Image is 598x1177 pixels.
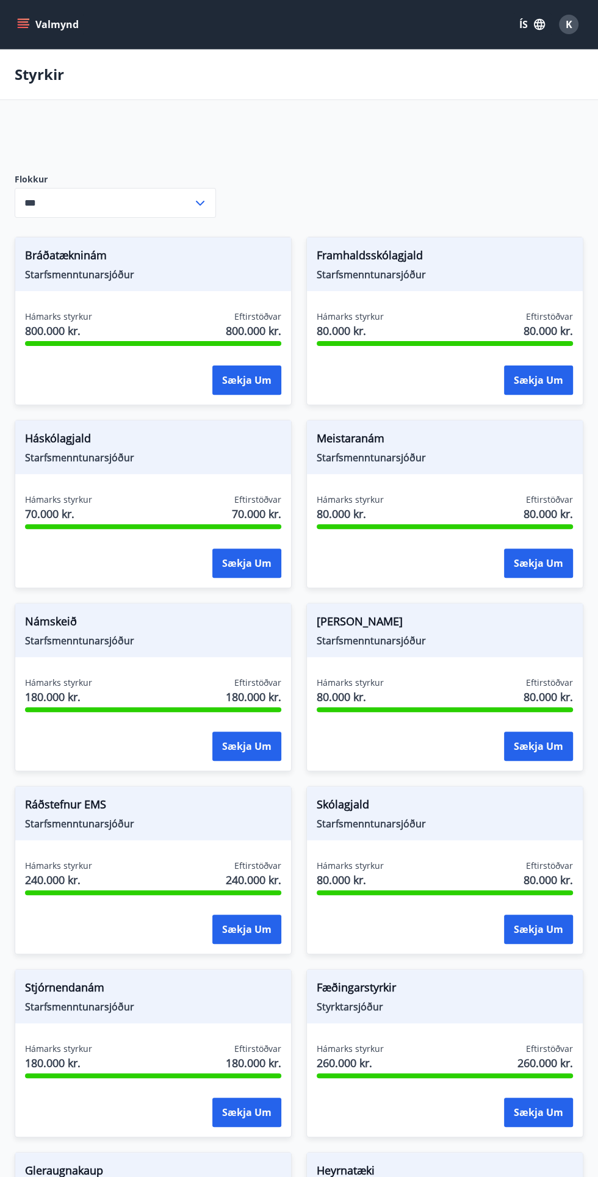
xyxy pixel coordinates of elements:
button: K [554,10,583,39]
label: Flokkur [15,173,216,185]
span: 800.000 kr. [25,323,92,339]
span: Stjórnendanám [25,979,281,1000]
span: Hámarks styrkur [25,494,92,506]
button: Sækja um [504,1098,573,1127]
p: Styrkir [15,64,64,85]
span: 260.000 kr. [517,1055,573,1071]
span: 80.000 kr. [317,323,384,339]
button: menu [15,13,84,35]
span: Bráðatækninám [25,247,281,268]
span: Hámarks styrkur [317,494,384,506]
span: Eftirstöðvar [234,1043,281,1055]
span: Eftirstöðvar [526,677,573,689]
span: Starfsmenntunarsjóður [317,634,573,647]
span: K [566,18,572,31]
span: Hámarks styrkur [25,311,92,323]
span: Starfsmenntunarsjóður [25,268,281,281]
span: Starfsmenntunarsjóður [25,451,281,464]
span: Eftirstöðvar [526,311,573,323]
span: Eftirstöðvar [234,860,281,872]
button: Sækja um [504,732,573,761]
span: Hámarks styrkur [317,311,384,323]
span: Hámarks styrkur [25,1043,92,1055]
span: 80.000 kr. [524,323,573,339]
span: Hámarks styrkur [317,1043,384,1055]
span: Starfsmenntunarsjóður [25,634,281,647]
span: Starfsmenntunarsjóður [317,451,573,464]
span: Starfsmenntunarsjóður [25,1000,281,1013]
button: Sækja um [212,732,281,761]
span: Eftirstöðvar [234,677,281,689]
span: 70.000 kr. [232,506,281,522]
span: Fæðingarstyrkir [317,979,573,1000]
button: Sækja um [504,915,573,944]
span: [PERSON_NAME] [317,613,573,634]
span: Námskeið [25,613,281,634]
span: Eftirstöðvar [526,860,573,872]
span: 240.000 kr. [25,872,92,888]
span: 80.000 kr. [317,506,384,522]
span: Hámarks styrkur [25,677,92,689]
span: 80.000 kr. [524,872,573,888]
span: Hámarks styrkur [317,677,384,689]
span: Styrktarsjóður [317,1000,573,1013]
span: 80.000 kr. [524,506,573,522]
span: Meistaranám [317,430,573,451]
span: Ráðstefnur EMS [25,796,281,817]
span: Hámarks styrkur [25,860,92,872]
span: 180.000 kr. [25,1055,92,1071]
span: 80.000 kr. [524,689,573,705]
span: 180.000 kr. [25,689,92,705]
button: ÍS [513,13,552,35]
span: Háskólagjald [25,430,281,451]
span: Eftirstöðvar [234,311,281,323]
button: Sækja um [212,365,281,395]
span: Starfsmenntunarsjóður [25,817,281,830]
span: 180.000 kr. [226,689,281,705]
span: Eftirstöðvar [234,494,281,506]
span: Framhaldsskólagjald [317,247,573,268]
span: Eftirstöðvar [526,1043,573,1055]
span: Starfsmenntunarsjóður [317,268,573,281]
span: Skólagjald [317,796,573,817]
button: Sækja um [212,915,281,944]
span: 800.000 kr. [226,323,281,339]
span: 80.000 kr. [317,689,384,705]
span: 180.000 kr. [226,1055,281,1071]
span: Starfsmenntunarsjóður [317,817,573,830]
span: Eftirstöðvar [526,494,573,506]
span: 260.000 kr. [317,1055,384,1071]
span: 240.000 kr. [226,872,281,888]
button: Sækja um [212,549,281,578]
span: Hámarks styrkur [317,860,384,872]
span: 70.000 kr. [25,506,92,522]
button: Sækja um [504,549,573,578]
button: Sækja um [504,365,573,395]
span: 80.000 kr. [317,872,384,888]
button: Sækja um [212,1098,281,1127]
